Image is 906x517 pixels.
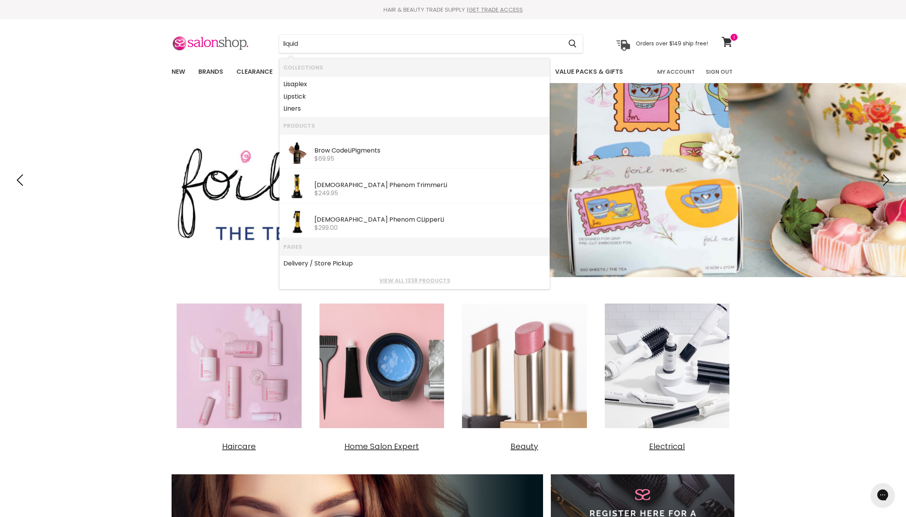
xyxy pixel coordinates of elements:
[283,92,287,101] b: Li
[166,61,641,83] ul: Main menu
[172,298,307,452] a: Haircare Haircare
[549,64,629,80] a: Value Packs & Gifts
[279,76,550,90] li: Collections: Lisaplex
[279,35,562,53] input: Search
[279,272,550,289] li: View All
[279,238,550,255] li: Pages
[283,207,311,234] img: 562060-562118-562653-phenom-clipper-gold-frs-c-straight-front-in-stand_3000x_9a6f61b8-7f0b-4876-a...
[279,59,550,76] li: Collections
[231,64,278,80] a: Clearance
[279,134,550,169] li: Products: Brow Code Li Pigments
[421,215,425,224] b: Li
[166,64,191,80] a: New
[279,203,550,238] li: Products: Andis Phenom Clipper Li
[314,147,546,155] div: Brow Code Pigments
[279,102,550,117] li: Collections: Liners
[457,298,592,434] img: Beauty
[222,441,256,452] span: Haircare
[636,40,708,47] p: Orders over $149 ship free!
[172,298,307,434] img: Haircare
[867,481,898,509] iframe: Gorgias live chat messenger
[344,441,419,452] span: Home Salon Expert
[314,298,450,434] img: Home Salon Expert
[348,146,352,155] b: Li
[14,172,29,188] button: Previous
[562,35,583,53] button: Search
[457,298,592,452] a: Beauty Beauty
[649,441,685,452] span: Electrical
[283,80,287,88] b: Li
[279,255,550,272] li: Pages: Delivery / Store Pickup
[314,189,338,198] span: $249.95
[443,180,447,189] b: Li
[193,64,229,80] a: Brands
[440,215,444,224] b: Li
[314,216,546,224] div: [DEMOGRAPHIC_DATA] Phenom C pper
[283,102,546,115] a: ners
[283,173,311,200] img: 562062-562119-562651-phenom-trimmer-gold-frs-t-straight-in-stand_3000x_319a072a-b754-4362-bc67-d0...
[469,5,523,14] a: GET TRADE ACCESS
[314,298,450,452] a: Home Salon Expert Home Salon Expert
[283,104,287,113] b: Li
[314,154,334,163] span: $69.95
[162,61,744,83] nav: Main
[283,278,546,284] a: View all 1338 products
[877,172,892,188] button: Next
[279,35,583,53] form: Product
[653,64,699,80] a: My Account
[283,257,546,270] a: Devery / Store Pickup
[510,441,538,452] span: Beauty
[600,298,735,434] img: Electrical
[279,90,550,103] li: Collections: Lipstick
[292,259,295,268] b: li
[314,223,338,232] span: $299.00
[279,169,550,203] li: Products: Andis Phenom Trimmer Li
[283,138,311,165] img: Rx40Ug_200x.jpg
[600,298,735,452] a: Electrical Electrical
[701,64,737,80] a: Sign Out
[283,78,546,90] a: saplex
[283,90,546,103] a: pstick
[279,117,550,134] li: Products
[162,6,744,14] div: HAIR & BEAUTY TRADE SUPPLY |
[314,182,546,190] div: [DEMOGRAPHIC_DATA] Phenom Trimmer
